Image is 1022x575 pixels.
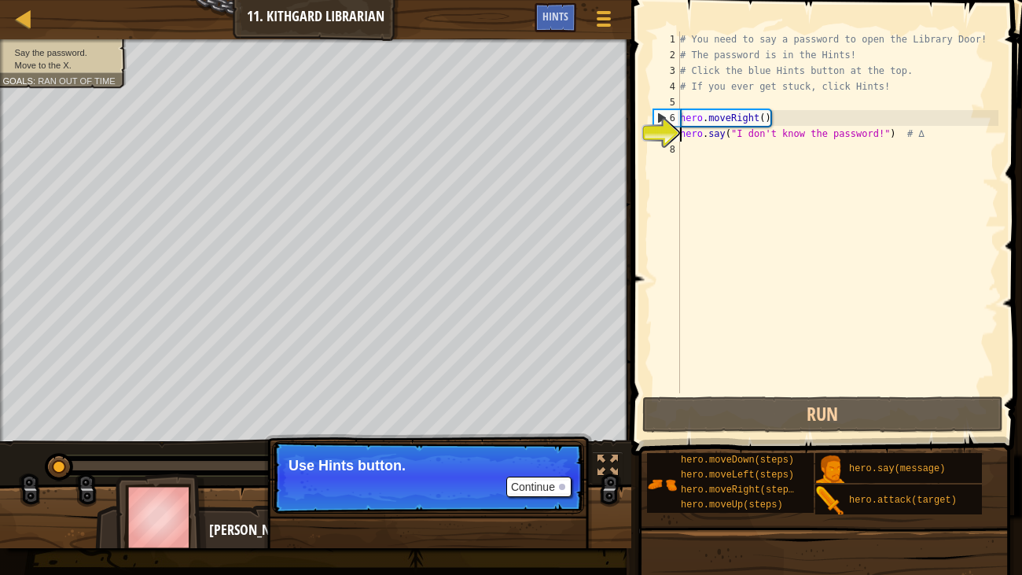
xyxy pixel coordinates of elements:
img: portrait.png [815,455,845,485]
span: Hints [542,9,568,24]
div: 7 [653,126,680,142]
div: 3 [653,63,680,79]
div: 8 [653,142,680,157]
img: portrait.png [815,486,845,516]
img: thang_avatar_frame.png [116,474,207,561]
div: 5 [653,94,680,110]
img: portrait.png [647,470,677,499]
div: 6 [654,110,680,126]
span: : [33,76,38,86]
button: Continue [506,477,572,497]
span: hero.attack(target) [849,495,957,506]
p: Use Hints button. [289,458,568,474]
span: Ran out of time [38,76,116,86]
span: hero.say(message) [849,463,945,474]
div: 1 [653,31,680,47]
span: hero.moveUp(steps) [681,499,783,510]
div: [PERSON_NAME] [209,520,520,540]
span: hero.moveDown(steps) [681,455,794,466]
li: Say the password. [2,46,117,59]
div: 4 [653,79,680,94]
div: 2 [653,47,680,63]
button: Show game menu [584,3,623,40]
button: Run [642,396,1003,433]
span: Move to the X. [15,60,72,70]
span: Say the password. [15,47,87,57]
span: Goals [2,76,33,86]
button: Toggle fullscreen [592,452,623,484]
span: hero.moveRight(steps) [681,485,800,496]
li: Move to the X. [2,59,117,72]
span: hero.moveLeft(steps) [681,470,794,481]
